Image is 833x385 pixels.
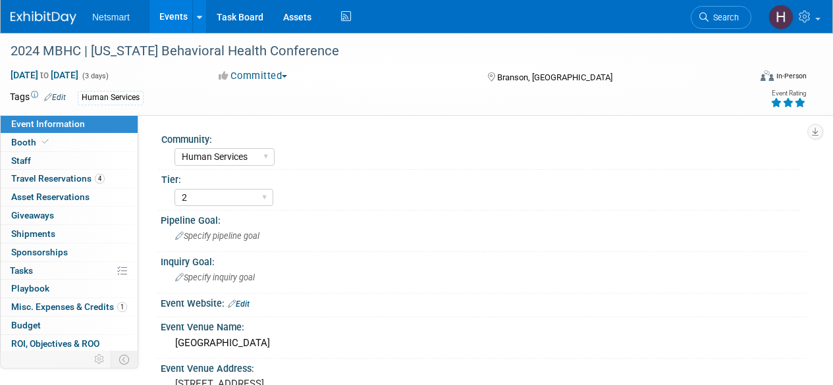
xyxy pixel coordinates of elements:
span: Asset Reservations [11,192,90,202]
a: Travel Reservations4 [1,170,138,188]
span: Specify inquiry goal [175,272,255,282]
div: 2024 MBHC | [US_STATE] Behavioral Health Conference [6,39,739,63]
a: Edit [44,93,66,102]
span: Search [709,13,739,22]
span: Playbook [11,283,49,294]
span: Budget [11,320,41,330]
a: Booth [1,134,138,151]
div: Human Services [78,91,144,105]
span: Netsmart [92,12,130,22]
span: Branson, [GEOGRAPHIC_DATA] [497,72,612,82]
button: Committed [214,69,292,83]
div: Event Rating [770,90,806,97]
i: Booth reservation complete [42,138,49,145]
a: Misc. Expenses & Credits1 [1,298,138,316]
a: Search [691,6,751,29]
a: Event Information [1,115,138,133]
div: Event Format [690,68,807,88]
td: Personalize Event Tab Strip [88,351,111,368]
span: 4 [95,174,105,184]
span: Misc. Expenses & Credits [11,301,127,312]
a: Staff [1,152,138,170]
div: In-Person [776,71,807,81]
div: Tier: [161,170,801,186]
span: (3 days) [81,72,109,80]
a: Sponsorships [1,244,138,261]
span: [DATE] [DATE] [10,69,79,81]
div: [GEOGRAPHIC_DATA] [171,333,797,353]
span: Specify pipeline goal [175,231,259,241]
td: Tags [10,90,66,105]
a: ROI, Objectives & ROO [1,335,138,353]
span: Shipments [11,228,55,239]
span: Giveaways [11,210,54,220]
span: Tasks [10,265,33,276]
img: Format-Inperson.png [761,70,774,81]
span: Booth [11,137,51,147]
a: Playbook [1,280,138,297]
span: 1 [117,302,127,312]
td: Toggle Event Tabs [111,351,138,368]
a: Asset Reservations [1,188,138,206]
a: Budget [1,317,138,334]
a: Shipments [1,225,138,243]
span: ROI, Objectives & ROO [11,338,99,349]
div: Community: [161,130,801,146]
img: ExhibitDay [11,11,76,24]
span: Event Information [11,118,85,129]
img: Hannah Norsworthy [768,5,793,30]
div: Event Venue Name: [161,317,807,334]
span: Sponsorships [11,247,68,257]
div: Inquiry Goal: [161,252,807,269]
span: Staff [11,155,31,166]
span: to [38,70,51,80]
a: Giveaways [1,207,138,224]
div: Event Website: [161,294,807,311]
div: Pipeline Goal: [161,211,807,227]
div: Event Venue Address: [161,359,807,375]
span: Travel Reservations [11,173,105,184]
a: Tasks [1,262,138,280]
a: Edit [228,299,250,309]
